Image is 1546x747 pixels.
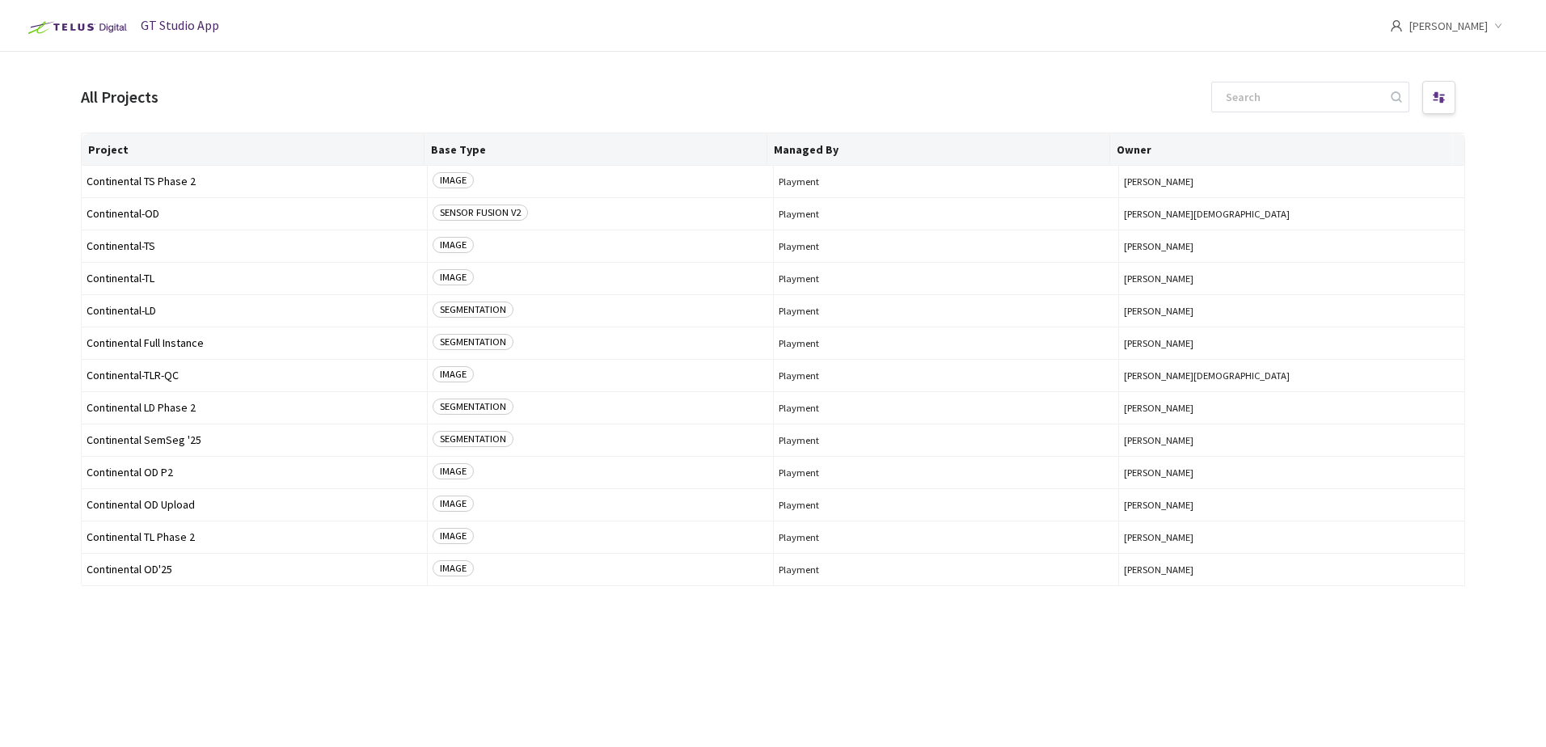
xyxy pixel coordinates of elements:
span: IMAGE [433,172,474,188]
img: Telus [19,15,132,40]
span: Playment [779,563,1114,576]
span: GT Studio App [141,17,219,33]
button: [PERSON_NAME] [1124,272,1459,285]
span: Continental Full Instance [87,337,422,349]
button: [PERSON_NAME] [1124,240,1459,252]
span: Continental-TL [87,272,422,285]
button: [PERSON_NAME] [1124,499,1459,511]
button: [PERSON_NAME] [1124,337,1459,349]
span: Playment [779,208,1114,220]
button: [PERSON_NAME][DEMOGRAPHIC_DATA] [1124,208,1459,220]
input: Search [1216,82,1388,112]
span: Continental OD P2 [87,466,422,479]
span: SEGMENTATION [433,399,513,415]
span: Playment [779,240,1114,252]
span: Playment [779,369,1114,382]
span: Continental TL Phase 2 [87,531,422,543]
span: Playment [779,272,1114,285]
span: IMAGE [433,496,474,512]
button: [PERSON_NAME] [1124,531,1459,543]
span: Playment [779,402,1114,414]
button: [PERSON_NAME][DEMOGRAPHIC_DATA] [1124,369,1459,382]
th: Managed By [767,133,1110,166]
span: IMAGE [433,528,474,544]
button: [PERSON_NAME] [1124,434,1459,446]
span: down [1494,22,1502,30]
span: IMAGE [433,269,474,285]
span: IMAGE [433,560,474,576]
span: Continental OD'25 [87,563,422,576]
span: IMAGE [433,463,474,479]
button: [PERSON_NAME] [1124,563,1459,576]
span: SEGMENTATION [433,431,513,447]
span: Playment [779,499,1114,511]
span: user [1390,19,1403,32]
span: Playment [779,434,1114,446]
button: [PERSON_NAME] [1124,402,1459,414]
span: Continental OD Upload [87,499,422,511]
span: SEGMENTATION [433,302,513,318]
span: Continental-TLR-QC [87,369,422,382]
th: Base Type [425,133,767,166]
button: [PERSON_NAME] [1124,305,1459,317]
span: SENSOR FUSION V2 [433,205,528,221]
span: SEGMENTATION [433,334,513,350]
span: Continental SemSeg '25 [87,434,422,446]
span: Playment [779,337,1114,349]
span: Playment [779,305,1114,317]
th: Owner [1110,133,1453,166]
span: Continental-LD [87,305,422,317]
button: [PERSON_NAME] [1124,466,1459,479]
th: Project [82,133,425,166]
span: IMAGE [433,237,474,253]
span: Playment [779,531,1114,543]
span: Continental-TS [87,240,422,252]
span: Playment [779,466,1114,479]
span: Continental TS Phase 2 [87,175,422,188]
button: [PERSON_NAME] [1124,175,1459,188]
span: IMAGE [433,366,474,382]
span: Continental-OD [87,208,422,220]
span: Playment [779,175,1114,188]
div: All Projects [81,86,158,109]
span: Continental LD Phase 2 [87,402,422,414]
